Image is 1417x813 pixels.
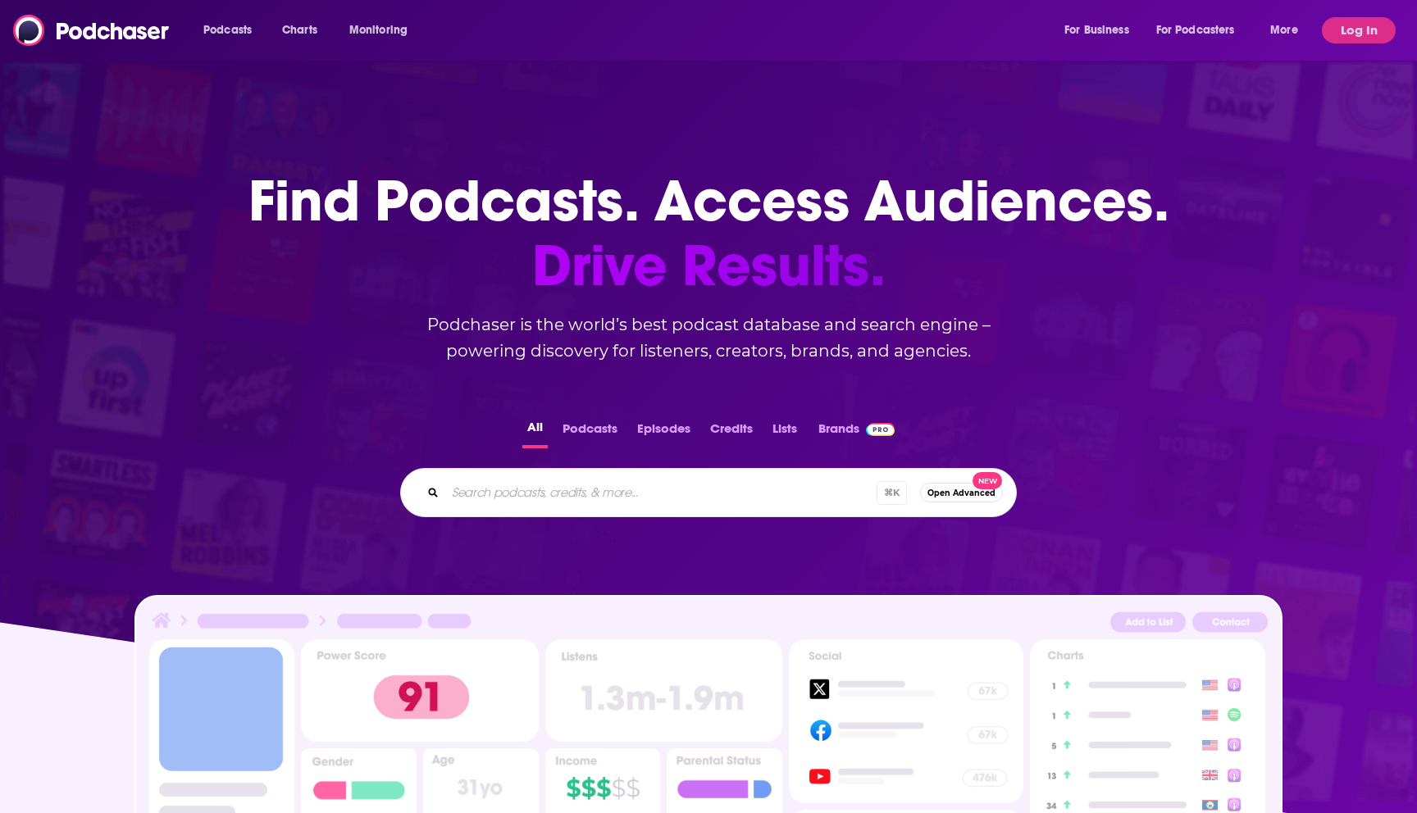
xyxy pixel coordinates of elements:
[789,639,1023,803] img: Podcast Socials
[705,416,758,448] button: Credits
[973,472,1002,489] span: New
[1322,17,1396,43] button: Log In
[282,19,317,42] span: Charts
[920,483,1003,502] button: Open AdvancedNew
[203,19,252,42] span: Podcasts
[768,416,802,448] button: Lists
[877,481,907,505] span: ⌘ K
[13,15,171,46] img: Podchaser - Follow, Share and Rate Podcasts
[248,169,1169,298] h1: Find Podcasts. Access Audiences.
[301,639,538,742] img: Podcast Insights Power score
[558,416,622,448] button: Podcasts
[1053,17,1150,43] button: open menu
[1259,17,1319,43] button: open menu
[1146,17,1259,43] button: open menu
[866,423,895,436] img: Podchaser Pro
[1270,19,1298,42] span: More
[192,17,273,43] button: open menu
[248,234,1169,298] span: Drive Results.
[445,479,877,506] input: Search podcasts, credits, & more...
[1156,19,1235,42] span: For Podcasters
[632,416,695,448] button: Episodes
[818,416,895,448] a: BrandsPodchaser Pro
[380,311,1037,364] h2: Podchaser is the world’s best podcast database and search engine – powering discovery for listene...
[338,17,429,43] button: open menu
[349,19,408,42] span: Monitoring
[1064,19,1129,42] span: For Business
[149,610,1268,638] img: Podcast Insights Header
[400,468,1017,517] div: Search podcasts, credits, & more...
[927,488,996,497] span: Open Advanced
[522,416,548,448] button: All
[545,639,782,742] img: Podcast Insights Listens
[271,17,327,43] a: Charts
